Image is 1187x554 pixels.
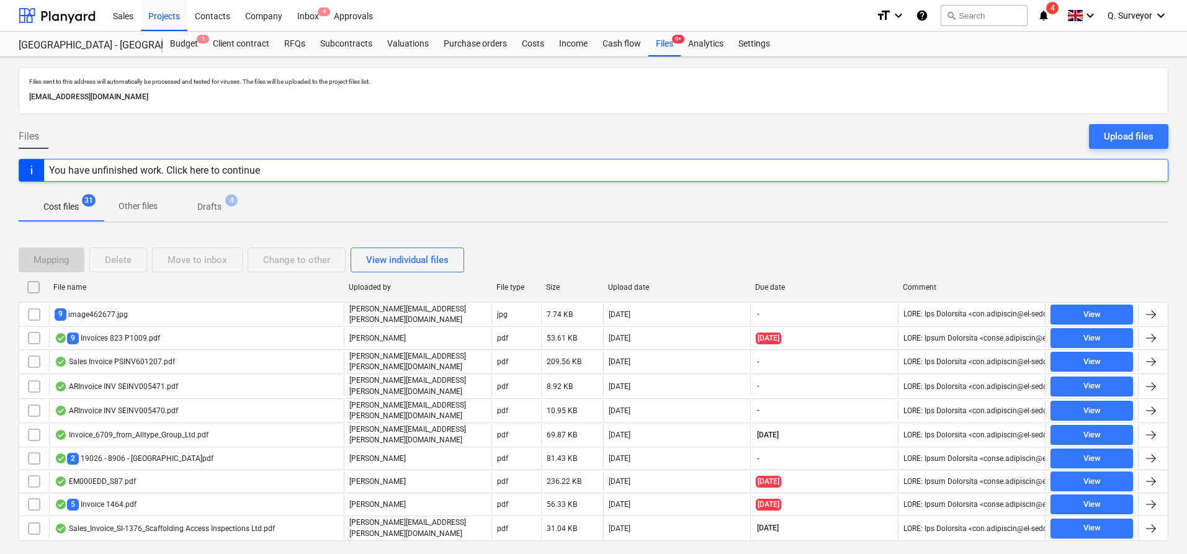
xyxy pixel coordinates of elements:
div: pdf [497,357,508,366]
div: Uploaded by [349,283,486,292]
span: Files [19,129,39,144]
p: Cost files [43,200,79,213]
div: Invoice_6709_from_Alltype_Group_Ltd.pdf [55,430,208,440]
span: 9 [67,333,79,344]
div: Invoices 823 P1009.pdf [55,333,160,344]
a: Valuations [380,32,436,56]
div: View [1083,521,1101,535]
div: [GEOGRAPHIC_DATA] - [GEOGRAPHIC_DATA] ([PERSON_NAME][GEOGRAPHIC_DATA]) [19,39,148,52]
div: View [1083,475,1101,489]
div: ARInvoice INV SEINV005470.pdf [55,406,178,416]
div: View [1083,355,1101,369]
div: Sales_Invoice_SI-1376_Scaffolding Access Inspections Ltd.pdf [55,524,275,534]
div: [DATE] [609,310,630,319]
span: 9+ [672,35,684,43]
div: OCR finished [55,453,67,463]
p: Drafts [197,200,222,213]
button: View [1050,377,1133,396]
div: 19026 - 8906 - [GEOGRAPHIC_DATA]pdf [55,453,213,465]
p: [PERSON_NAME] [349,499,406,510]
div: 31.04 KB [547,524,577,533]
span: [DATE] [756,333,781,344]
div: View [1083,498,1101,512]
span: - [756,405,761,416]
span: 4 [318,7,330,16]
div: 53.61 KB [547,334,577,342]
div: [DATE] [609,431,630,439]
div: [DATE] [609,477,630,486]
p: [PERSON_NAME] [349,453,406,464]
div: image462677.jpg [55,308,128,320]
div: Files [648,32,681,56]
div: pdf [497,524,508,533]
div: Budget [163,32,205,56]
div: File name [53,283,339,292]
p: [PERSON_NAME] [349,476,406,487]
a: Settings [731,32,777,56]
p: [PERSON_NAME][EMAIL_ADDRESS][PERSON_NAME][DOMAIN_NAME] [349,304,486,325]
div: pdf [497,431,508,439]
a: Cash flow [595,32,648,56]
button: View [1050,494,1133,514]
span: [DATE] [756,523,780,534]
div: pdf [497,500,508,509]
div: Size [546,283,598,292]
div: Upload date [608,283,746,292]
div: pdf [497,477,508,486]
span: [DATE] [756,430,780,440]
div: View [1083,452,1101,466]
div: Comment [903,283,1041,292]
a: Budget1 [163,32,205,56]
div: jpg [497,310,508,319]
button: Upload files [1089,124,1168,149]
p: Other files [119,200,158,213]
button: Search [941,5,1028,26]
p: Files sent to this address will automatically be processed and tested for viruses. The files will... [29,78,1158,86]
div: OCR finished [55,499,67,509]
button: View [1050,401,1133,421]
span: 9 [55,308,66,320]
i: keyboard_arrow_down [1083,8,1098,23]
div: Invoice 1464.pdf [55,499,137,511]
div: EM000EDD_S87.pdf [55,476,136,486]
button: View [1050,471,1133,491]
div: RFQs [277,32,313,56]
div: 7.74 KB [547,310,573,319]
div: View [1083,428,1101,442]
div: View [1083,331,1101,346]
span: 4 [225,194,238,207]
a: Subcontracts [313,32,380,56]
i: keyboard_arrow_down [1153,8,1168,23]
p: [PERSON_NAME][EMAIL_ADDRESS][PERSON_NAME][DOMAIN_NAME] [349,400,486,421]
div: pdf [497,406,508,415]
button: View [1050,305,1133,324]
span: [DATE] [756,499,781,511]
span: - [756,357,761,367]
p: [PERSON_NAME][EMAIL_ADDRESS][PERSON_NAME][DOMAIN_NAME] [349,517,486,538]
i: notifications [1037,8,1050,23]
span: - [756,309,761,319]
a: Purchase orders [436,32,514,56]
span: 31 [82,194,96,207]
div: Upload files [1104,128,1153,145]
a: Income [552,32,595,56]
div: 8.92 KB [547,382,573,391]
div: [DATE] [609,357,630,366]
div: [DATE] [609,382,630,391]
div: 209.56 KB [547,357,581,366]
div: [DATE] [609,454,630,463]
button: View [1050,519,1133,538]
div: [DATE] [609,334,630,342]
button: View [1050,449,1133,468]
div: OCR finished [55,382,67,391]
a: Costs [514,32,552,56]
div: [DATE] [609,524,630,533]
div: Due date [755,283,893,292]
a: Client contract [205,32,277,56]
span: [DATE] [756,476,781,488]
span: 4 [1046,2,1059,14]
